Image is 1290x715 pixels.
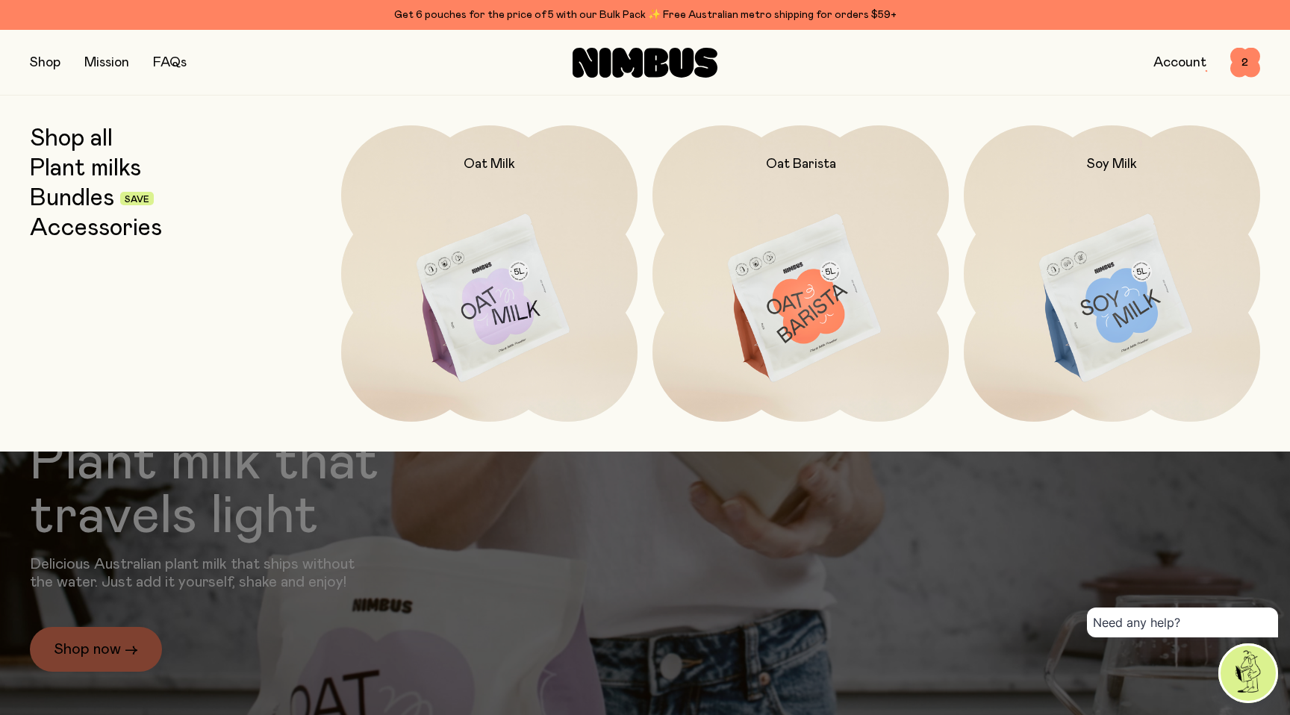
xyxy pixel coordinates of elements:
a: Account [1153,56,1206,69]
a: Accessories [30,215,162,242]
img: agent [1221,646,1276,701]
a: Bundles [30,185,114,212]
a: Soy Milk [964,125,1260,422]
span: Save [125,195,149,204]
div: Need any help? [1087,608,1278,637]
a: Oat Barista [652,125,949,422]
a: Oat Milk [341,125,638,422]
a: Mission [84,56,129,69]
button: 2 [1230,48,1260,78]
a: Plant milks [30,155,141,182]
a: FAQs [153,56,187,69]
h2: Oat Barista [766,155,836,173]
a: Shop all [30,125,113,152]
div: Get 6 pouches for the price of 5 with our Bulk Pack ✨ Free Australian metro shipping for orders $59+ [30,6,1260,24]
h2: Oat Milk [464,155,515,173]
h2: Soy Milk [1087,155,1137,173]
